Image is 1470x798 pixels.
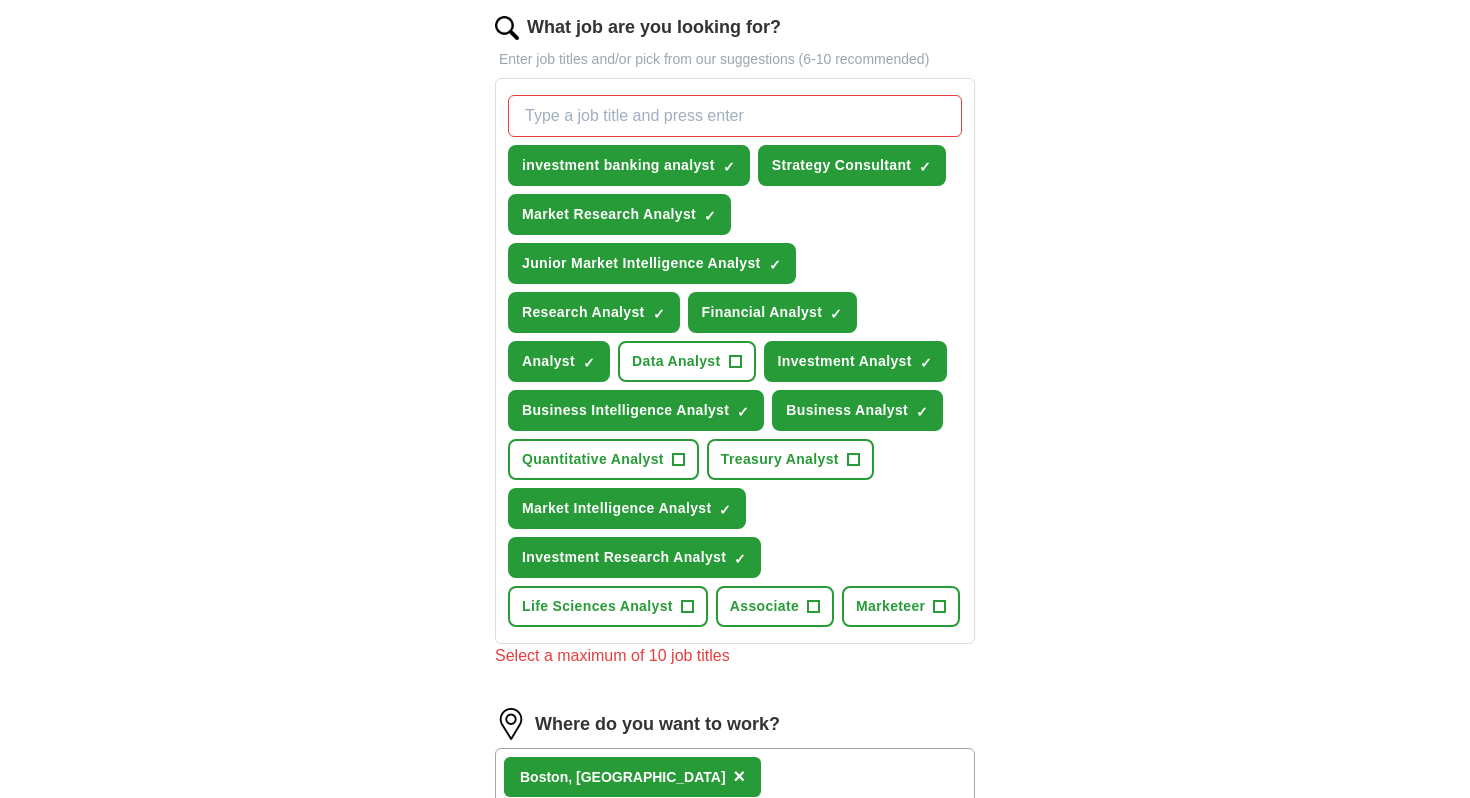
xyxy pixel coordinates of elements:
label: Where do you want to work? [535,711,780,738]
span: Market Research Analyst [522,204,696,225]
button: Marketeer [842,586,960,627]
span: ✓ [916,404,928,420]
span: Data Analyst [632,351,721,372]
button: Strategy Consultant✓ [758,145,947,186]
input: Type a job title and press enter [508,95,962,137]
span: Treasury Analyst [721,449,839,470]
span: ✓ [653,306,665,322]
button: Junior Market Intelligence Analyst✓ [508,243,796,284]
button: Business Intelligence Analyst✓ [508,390,764,431]
span: ✓ [723,159,735,175]
button: Business Analyst✓ [772,390,943,431]
span: ✓ [704,208,716,224]
button: × [734,762,746,792]
span: × [734,765,746,787]
span: investment banking analyst [522,155,715,176]
button: Life Sciences Analyst [508,586,708,627]
span: ✓ [769,257,781,273]
div: ton, [GEOGRAPHIC_DATA] [520,767,726,788]
span: Associate [730,596,799,617]
button: Quantitative Analyst [508,439,699,480]
div: Select a maximum of 10 job titles [495,644,975,668]
button: investment banking analyst✓ [508,145,750,186]
p: Enter job titles and/or pick from our suggestions (6-10 recommended) [495,49,975,70]
span: Analyst [522,351,575,372]
span: ✓ [737,404,749,420]
button: Market Intelligence Analyst✓ [508,488,746,529]
span: Market Intelligence Analyst [522,498,711,519]
button: Data Analyst [618,341,756,382]
span: Business Analyst [786,400,908,421]
strong: Bos [520,769,546,785]
button: Research Analyst✓ [508,292,680,333]
button: Investment Research Analyst✓ [508,537,761,578]
button: Investment Analyst✓ [764,341,947,382]
span: ✓ [830,306,842,322]
button: Market Research Analyst✓ [508,194,731,235]
span: Marketeer [856,596,925,617]
span: Investment Research Analyst [522,547,726,568]
span: Investment Analyst [778,351,912,372]
span: ✓ [734,551,746,567]
span: Research Analyst [522,302,645,323]
button: Associate [716,586,834,627]
span: Financial Analyst [702,302,823,323]
span: Business Intelligence Analyst [522,400,729,421]
img: search.png [495,16,519,40]
span: ✓ [583,355,595,371]
span: Strategy Consultant [772,155,912,176]
img: location.png [495,708,527,740]
span: Life Sciences Analyst [522,596,673,617]
span: Quantitative Analyst [522,449,664,470]
button: Financial Analyst✓ [688,292,858,333]
button: Treasury Analyst [707,439,874,480]
span: ✓ [719,502,731,518]
span: ✓ [919,159,931,175]
span: ✓ [920,355,932,371]
label: What job are you looking for? [527,14,781,41]
span: Junior Market Intelligence Analyst [522,253,761,274]
button: Analyst✓ [508,341,610,382]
